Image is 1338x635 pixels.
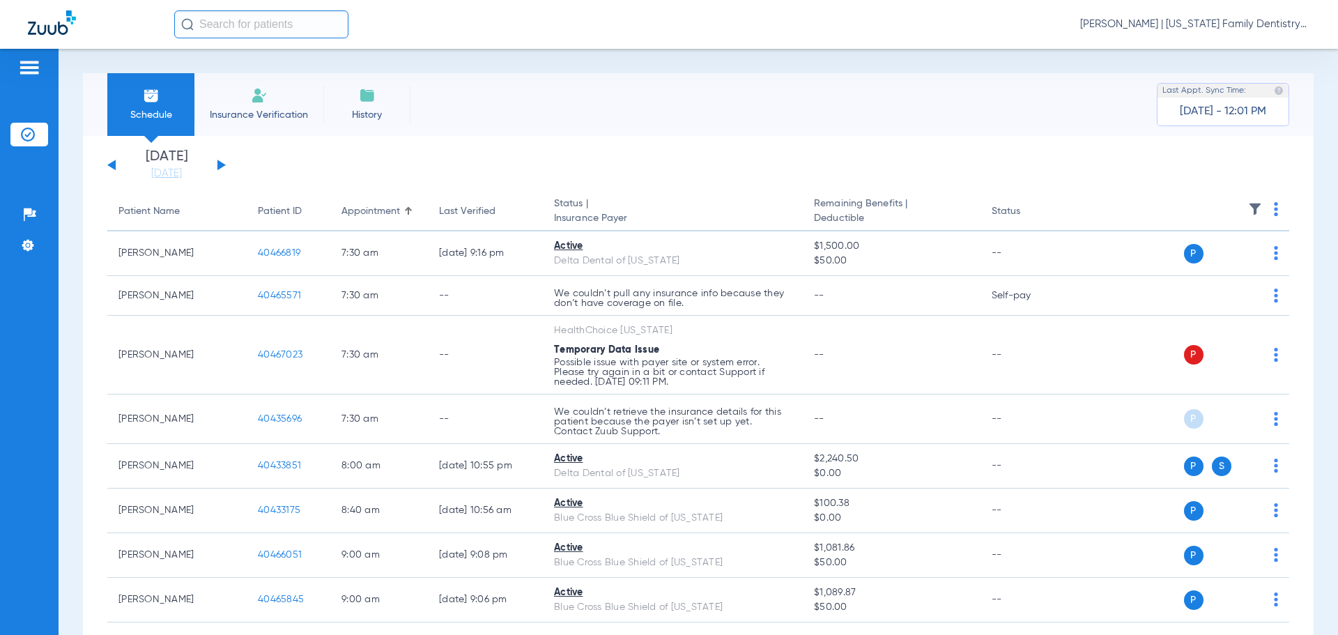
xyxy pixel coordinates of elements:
span: Last Appt. Sync Time: [1162,84,1246,98]
span: P [1184,590,1204,610]
p: Possible issue with payer site or system error. Please try again in a bit or contact Support if n... [554,358,792,387]
div: Blue Cross Blue Shield of [US_STATE] [554,511,792,526]
td: -- [428,395,543,444]
div: Blue Cross Blue Shield of [US_STATE] [554,600,792,615]
td: 7:30 AM [330,316,428,395]
span: $1,089.87 [814,586,969,600]
span: $0.00 [814,511,969,526]
td: 8:00 AM [330,444,428,489]
div: Delta Dental of [US_STATE] [554,254,792,268]
div: Last Verified [439,204,495,219]
td: -- [981,489,1075,533]
span: Insurance Verification [205,108,313,122]
td: 7:30 AM [330,395,428,444]
td: [PERSON_NAME] [107,444,247,489]
span: -- [814,414,824,424]
div: Last Verified [439,204,532,219]
span: [PERSON_NAME] | [US_STATE] Family Dentistry [1080,17,1310,31]
p: We couldn’t pull any insurance info because they don’t have coverage on file. [554,289,792,308]
div: Active [554,586,792,600]
td: 9:00 AM [330,533,428,578]
th: Remaining Benefits | [803,192,980,231]
img: group-dot-blue.svg [1274,348,1278,362]
td: [PERSON_NAME] [107,578,247,622]
span: $1,081.86 [814,541,969,556]
span: P [1184,501,1204,521]
td: [DATE] 10:55 PM [428,444,543,489]
th: Status [981,192,1075,231]
td: 7:30 AM [330,231,428,276]
span: P [1184,546,1204,565]
span: History [334,108,400,122]
td: [PERSON_NAME] [107,395,247,444]
span: Insurance Payer [554,211,792,226]
img: group-dot-blue.svg [1274,202,1278,216]
td: Self-pay [981,276,1075,316]
td: -- [981,395,1075,444]
span: $50.00 [814,254,969,268]
img: group-dot-blue.svg [1274,289,1278,303]
span: 40433175 [258,505,300,515]
div: Active [554,541,792,556]
span: $2,240.50 [814,452,969,466]
span: $50.00 [814,600,969,615]
span: 40466051 [258,550,302,560]
p: We couldn’t retrieve the insurance details for this patient because the payer isn’t set up yet. C... [554,407,792,436]
td: 7:30 AM [330,276,428,316]
td: -- [981,533,1075,578]
div: Patient Name [118,204,236,219]
img: Search Icon [181,18,194,31]
span: -- [814,291,824,300]
a: [DATE] [125,167,208,181]
td: 9:00 AM [330,578,428,622]
span: $50.00 [814,556,969,570]
span: 40465571 [258,291,301,300]
span: $0.00 [814,466,969,481]
img: hamburger-icon [18,59,40,76]
img: filter.svg [1248,202,1262,216]
img: group-dot-blue.svg [1274,246,1278,260]
span: 40465845 [258,595,304,604]
img: group-dot-blue.svg [1274,548,1278,562]
span: [DATE] - 12:01 PM [1180,105,1266,118]
img: last sync help info [1274,86,1284,95]
span: $1,500.00 [814,239,969,254]
span: S [1212,457,1231,476]
span: P [1184,457,1204,476]
td: -- [981,231,1075,276]
div: Active [554,239,792,254]
td: -- [428,316,543,395]
div: Active [554,452,792,466]
td: [PERSON_NAME] [107,276,247,316]
img: Schedule [143,87,160,104]
span: -- [814,350,824,360]
td: [PERSON_NAME] [107,489,247,533]
td: [PERSON_NAME] [107,231,247,276]
span: Temporary Data Issue [554,345,659,355]
td: 8:40 AM [330,489,428,533]
span: Deductible [814,211,969,226]
iframe: Chat Widget [1268,568,1338,635]
td: [DATE] 9:16 PM [428,231,543,276]
td: -- [428,276,543,316]
span: Schedule [118,108,184,122]
td: [DATE] 10:56 AM [428,489,543,533]
li: [DATE] [125,150,208,181]
span: 40467023 [258,350,302,360]
td: [PERSON_NAME] [107,533,247,578]
div: Appointment [341,204,400,219]
td: -- [981,444,1075,489]
span: P [1184,345,1204,365]
input: Search for patients [174,10,348,38]
img: History [359,87,376,104]
span: P [1184,244,1204,263]
span: P [1184,409,1204,429]
span: 40433851 [258,461,301,470]
td: [DATE] 9:08 PM [428,533,543,578]
img: group-dot-blue.svg [1274,412,1278,426]
td: [DATE] 9:06 PM [428,578,543,622]
div: Patient ID [258,204,302,219]
span: 40435696 [258,414,302,424]
td: -- [981,578,1075,622]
